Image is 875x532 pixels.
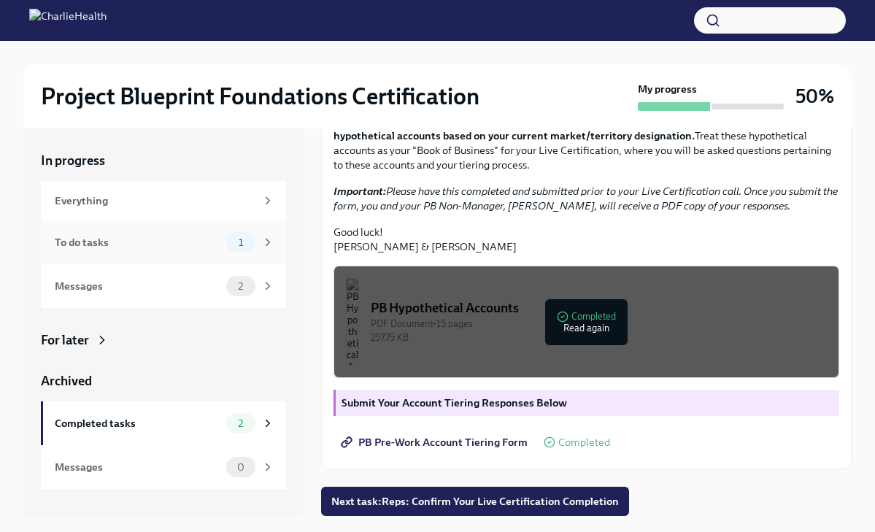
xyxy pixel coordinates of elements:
[41,331,89,349] div: For later
[29,9,107,32] img: CharlieHealth
[334,114,839,172] p: In preparation for your Project Blueprint Live Certification, please take the time to Treat these...
[55,415,220,431] div: Completed tasks
[41,401,286,445] a: Completed tasks2
[230,237,252,248] span: 1
[334,185,838,212] em: Please have this completed and submitted prior to your Live Certification call. Once you submit t...
[795,83,834,109] h3: 50%
[41,264,286,308] a: Messages2
[342,396,567,409] strong: Submit Your Account Tiering Responses Below
[41,220,286,264] a: To do tasks1
[41,82,479,111] h2: Project Blueprint Foundations Certification
[229,281,252,292] span: 2
[41,445,286,489] a: Messages0
[371,317,827,331] div: PDF Document • 15 pages
[229,418,252,429] span: 2
[346,278,359,366] img: PB Hypothetical Accounts
[331,494,619,509] span: Next task : Reps: Confirm Your Live Certification Completion
[41,331,286,349] a: For later
[334,428,538,457] a: PB Pre-Work Account Tiering Form
[334,266,839,378] button: PB Hypothetical AccountsPDF Document•15 pages257.75 KBCompletedRead again
[371,299,827,317] div: PB Hypothetical Accounts
[55,278,220,294] div: Messages
[41,372,286,390] a: Archived
[638,82,697,96] strong: My progress
[334,225,839,254] p: Good luck! [PERSON_NAME] & [PERSON_NAME]
[558,437,610,448] span: Completed
[55,459,220,475] div: Messages
[55,234,220,250] div: To do tasks
[344,435,528,450] span: PB Pre-Work Account Tiering Form
[228,462,253,473] span: 0
[41,181,286,220] a: Everything
[334,185,386,198] strong: Important:
[55,193,255,209] div: Everything
[371,331,827,344] div: 257.75 KB
[321,487,629,516] button: Next task:Reps: Confirm Your Live Certification Completion
[41,152,286,169] a: In progress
